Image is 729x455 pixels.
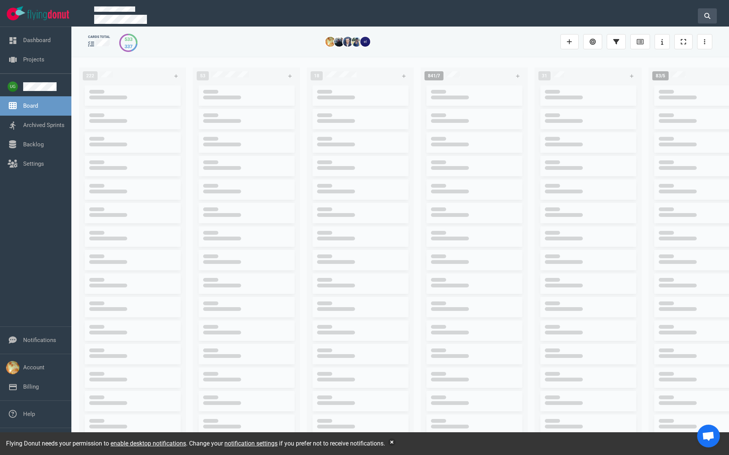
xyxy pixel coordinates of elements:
img: 26 [343,37,353,47]
span: 841/7 [424,71,443,80]
a: Notifications [23,337,56,344]
img: 26 [360,37,370,47]
a: Dashboard [23,37,50,44]
span: 222 [83,71,98,80]
span: 31 [538,71,551,80]
a: Board [23,102,38,109]
span: 53 [197,71,209,80]
img: 26 [334,37,344,47]
span: . Change your if you prefer not to receive notifications. [186,440,385,447]
a: Help [23,411,35,417]
a: enable desktop notifications [110,440,186,447]
img: Flying Donut text logo [27,10,69,20]
div: Ανοιχτή συνομιλία [697,425,720,447]
img: 26 [325,37,335,47]
div: 337 [125,43,133,50]
div: 533 [125,36,133,43]
a: notification settings [224,440,278,447]
div: cards total [88,35,110,39]
a: Archived Sprints [23,122,65,129]
span: Flying Donut needs your permission to [6,440,186,447]
a: Settings [23,160,44,167]
img: 26 [352,37,361,47]
span: 83/5 [652,71,669,80]
a: Projects [23,56,44,63]
span: 18 [311,71,323,80]
a: Account [23,364,44,371]
a: Billing [23,383,39,390]
a: Backlog [23,141,44,148]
